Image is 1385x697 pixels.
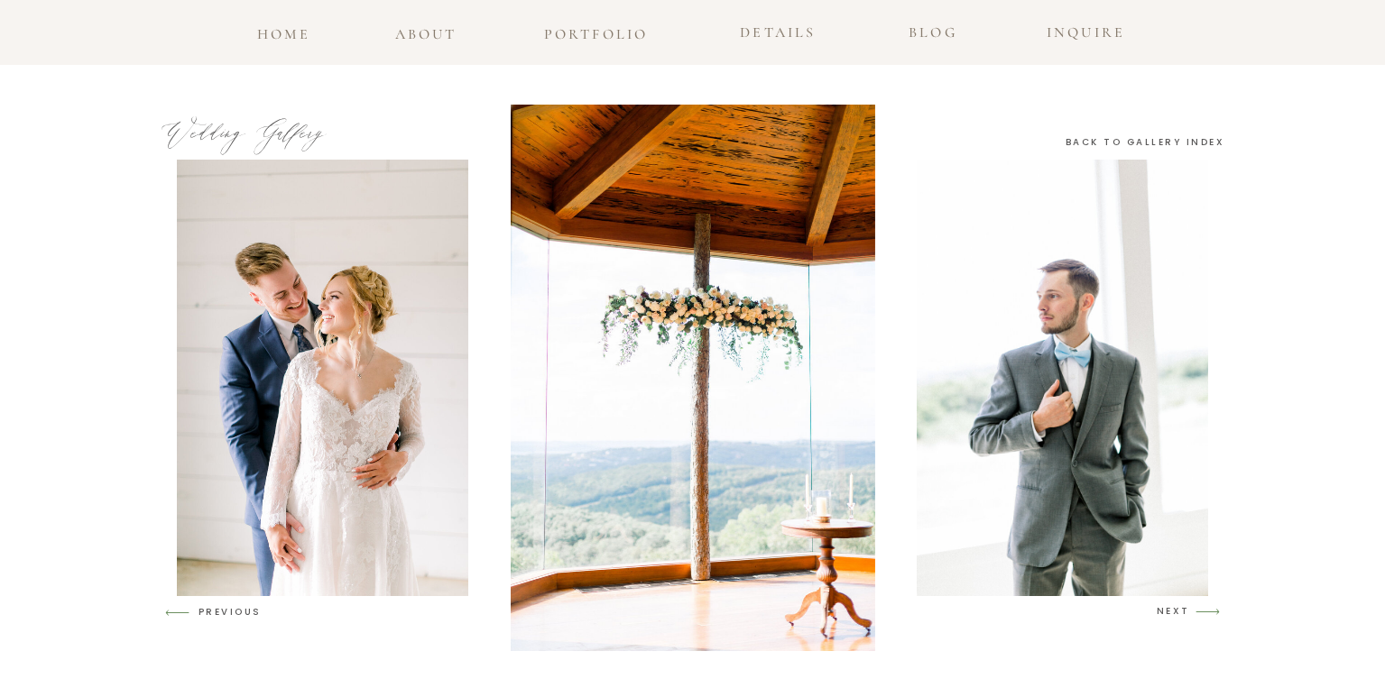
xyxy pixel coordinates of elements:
a: "Besides the many amazing photos, [PERSON_NAME] is the sweetest person to work with. She went abo... [360,81,1040,188]
a: portfolio [539,22,654,38]
h3: NEXT [1157,603,1191,619]
a: details [731,20,826,46]
a: about [392,22,461,46]
a: INQUIRE [1040,20,1132,36]
a: blog [904,20,963,36]
h3: PREVIOUS [199,604,268,617]
a: back to gallery index [1066,134,1228,151]
h1: Wedding Gallery [156,120,332,162]
a: home [254,22,314,38]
